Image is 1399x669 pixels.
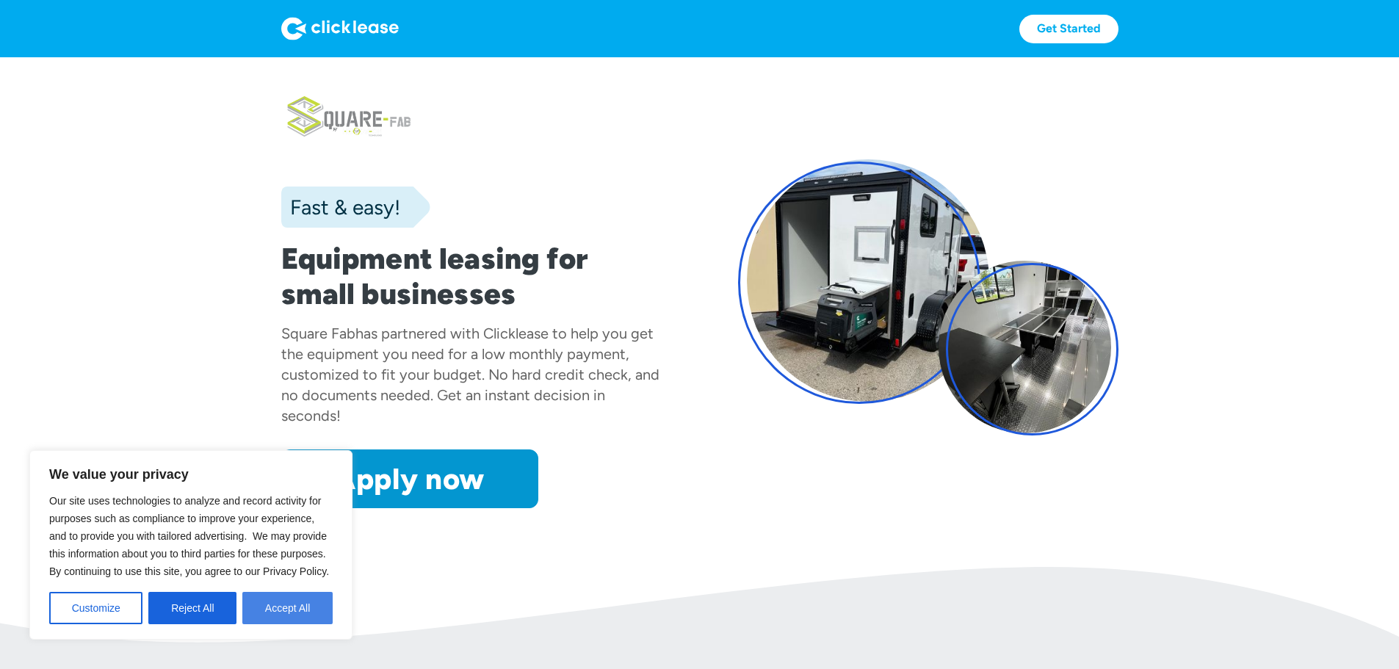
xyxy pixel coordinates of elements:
[49,495,329,577] span: Our site uses technologies to analyze and record activity for purposes such as compliance to impr...
[49,592,142,624] button: Customize
[281,241,662,311] h1: Equipment leasing for small businesses
[281,325,659,424] div: has partnered with Clicklease to help you get the equipment you need for a low monthly payment, c...
[281,17,399,40] img: Logo
[1019,15,1118,43] a: Get Started
[281,192,400,222] div: Fast & easy!
[148,592,236,624] button: Reject All
[281,325,355,342] div: Square Fab
[281,449,538,508] a: Apply now
[242,592,333,624] button: Accept All
[49,466,333,483] p: We value your privacy
[29,450,353,640] div: We value your privacy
